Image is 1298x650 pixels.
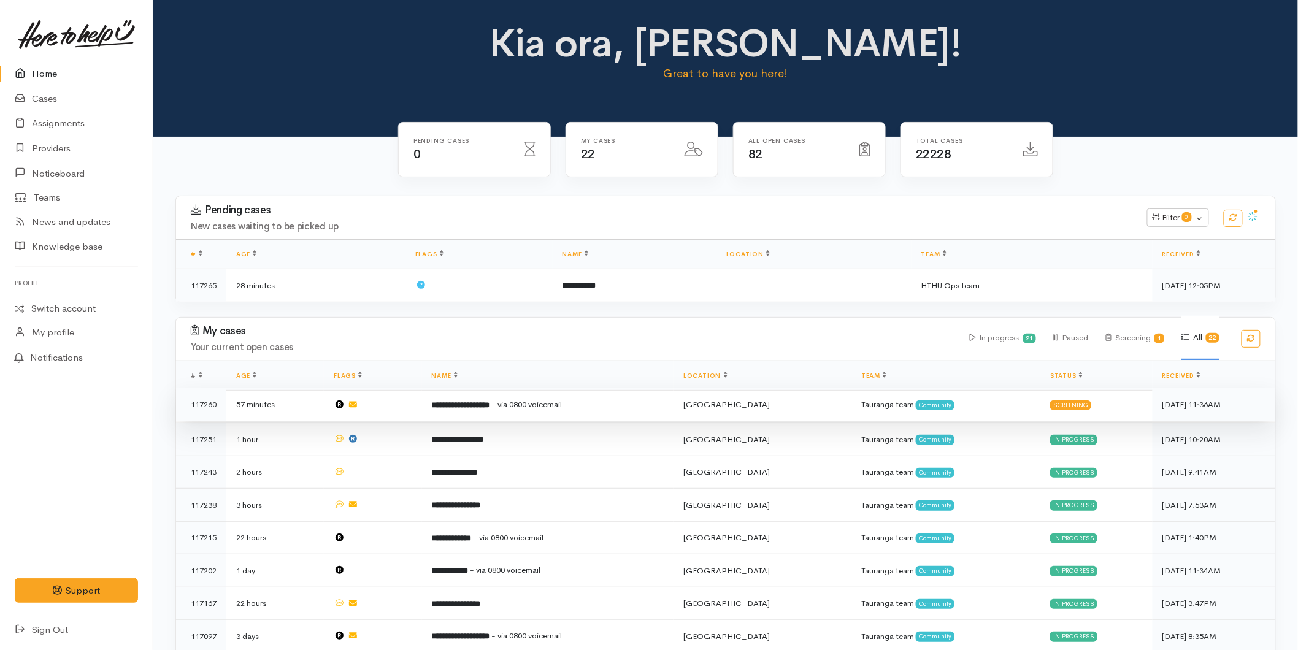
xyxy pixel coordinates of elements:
a: Name [563,250,588,258]
td: HTHU Ops team [912,269,1153,302]
td: 117243 [176,456,226,489]
td: Tauranga team [851,587,1040,620]
h1: Kia ora, [PERSON_NAME]! [455,22,997,65]
span: Community [916,599,954,609]
span: 22228 [916,147,951,162]
span: Community [916,435,954,445]
a: Flags [334,372,362,380]
span: Community [916,468,954,478]
h3: My cases [191,325,955,337]
div: In progress [970,316,1037,360]
td: [DATE] 12:05PM [1153,269,1275,302]
a: Received [1162,250,1200,258]
h6: Profile [15,275,138,291]
div: Paused [1053,316,1088,360]
h4: Your current open cases [191,342,955,353]
h4: New cases waiting to be picked up [191,221,1132,232]
a: Status [1050,372,1083,380]
span: [GEOGRAPHIC_DATA] [683,500,770,510]
span: Community [916,566,954,576]
b: 22 [1209,334,1216,342]
div: In progress [1050,632,1097,641]
h6: Pending cases [413,137,510,144]
td: 117251 [176,423,226,456]
h3: Pending cases [191,204,1132,216]
td: Tauranga team [851,554,1040,587]
div: In progress [1050,533,1097,543]
td: 1 day [226,554,324,587]
td: [DATE] 10:20AM [1153,423,1275,456]
span: - via 0800 voicemail [470,565,541,575]
td: 22 hours [226,521,324,554]
a: # [191,250,202,258]
td: Tauranga team [851,456,1040,489]
div: In progress [1050,566,1097,576]
td: 28 minutes [226,269,405,302]
div: In progress [1050,599,1097,609]
button: Support [15,578,138,603]
span: Community [916,500,954,510]
span: [GEOGRAPHIC_DATA] [683,565,770,576]
a: Age [236,250,256,258]
b: 21 [1026,334,1033,342]
span: 82 [748,147,762,162]
a: Location [726,250,770,258]
td: [DATE] 11:36AM [1153,388,1275,421]
span: - via 0800 voicemail [492,630,563,641]
td: [DATE] 3:47PM [1153,587,1275,620]
a: Team [861,372,886,380]
h6: Total cases [916,137,1008,144]
a: Age [236,372,256,380]
span: [GEOGRAPHIC_DATA] [683,399,770,410]
td: 57 minutes [226,388,324,421]
h6: All Open cases [748,137,845,144]
span: 0 [1182,212,1192,222]
span: - via 0800 voicemail [474,532,544,543]
td: [DATE] 7:53AM [1153,489,1275,522]
td: Tauranga team [851,521,1040,554]
span: 22 [581,147,595,162]
td: 117238 [176,489,226,522]
td: 22 hours [226,587,324,620]
span: Community [916,400,954,410]
td: 2 hours [226,456,324,489]
td: 117260 [176,388,226,421]
td: 117265 [176,269,226,302]
td: 3 hours [226,489,324,522]
span: Community [916,533,954,543]
a: Location [683,372,727,380]
span: [GEOGRAPHIC_DATA] [683,434,770,445]
td: [DATE] 9:41AM [1153,456,1275,489]
span: [GEOGRAPHIC_DATA] [683,532,770,543]
div: In progress [1050,500,1097,510]
span: - via 0800 voicemail [492,399,563,410]
a: Name [432,372,458,380]
span: [GEOGRAPHIC_DATA] [683,631,770,641]
a: Team [921,250,947,258]
td: [DATE] 1:40PM [1153,521,1275,554]
span: 0 [413,147,421,162]
div: All [1181,316,1219,360]
td: Tauranga team [851,388,1040,421]
td: 117215 [176,521,226,554]
div: Screening [1106,316,1165,360]
button: Filter0 [1147,208,1209,227]
div: In progress [1050,435,1097,445]
span: [GEOGRAPHIC_DATA] [683,467,770,477]
td: [DATE] 11:34AM [1153,554,1275,587]
p: Great to have you here! [455,65,997,82]
h6: My cases [581,137,670,144]
td: 117202 [176,554,226,587]
td: Tauranga team [851,489,1040,522]
div: Screening [1050,400,1091,410]
a: Flags [415,250,444,258]
span: [GEOGRAPHIC_DATA] [683,598,770,608]
div: In progress [1050,468,1097,478]
td: Tauranga team [851,423,1040,456]
span: # [191,372,202,380]
b: 1 [1158,334,1161,342]
td: 117167 [176,587,226,620]
td: 1 hour [226,423,324,456]
span: Community [916,632,954,641]
a: Received [1162,372,1200,380]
